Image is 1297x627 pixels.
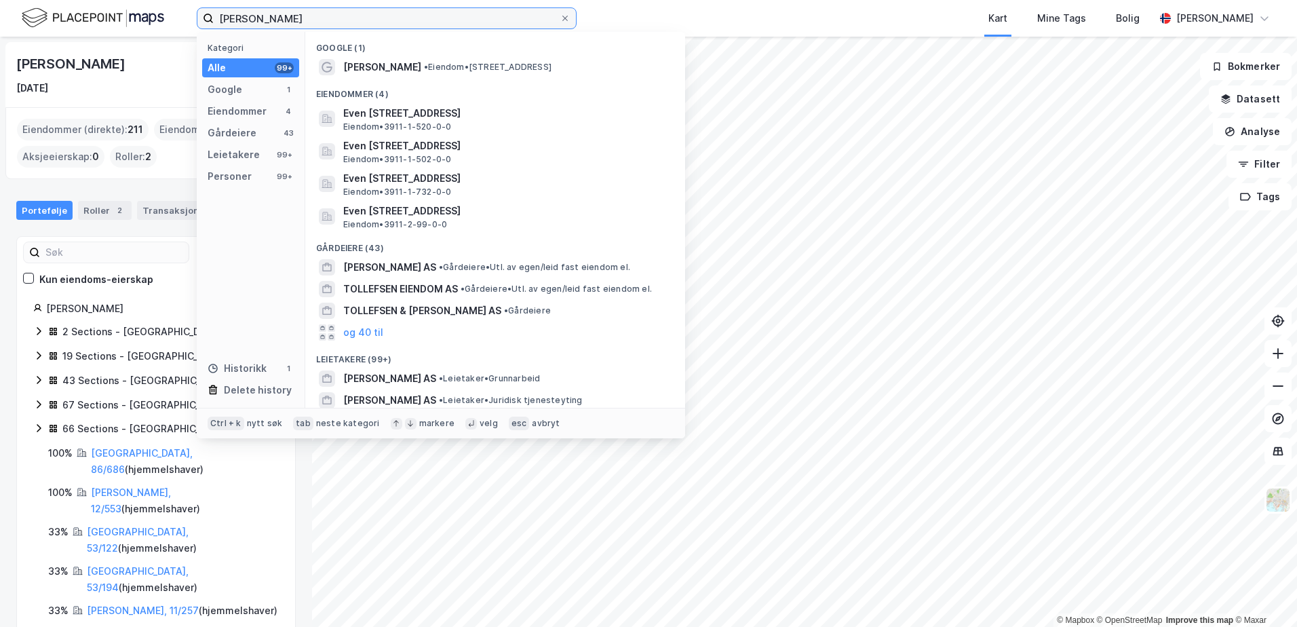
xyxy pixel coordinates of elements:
div: [DATE] [16,80,48,96]
button: Filter [1226,151,1292,178]
a: [PERSON_NAME], 12/553 [91,487,171,514]
div: ( hjemmelshaver ) [91,484,279,517]
span: Gårdeiere [504,305,551,316]
a: [GEOGRAPHIC_DATA], 53/122 [87,526,189,554]
div: 99+ [275,149,294,160]
button: Tags [1228,183,1292,210]
span: 211 [128,121,143,138]
a: [PERSON_NAME], 11/257 [87,605,199,616]
a: OpenStreetMap [1097,615,1163,625]
input: Søk [40,242,189,263]
button: Datasett [1209,85,1292,113]
div: tab [293,417,313,430]
div: 2 Sections - [GEOGRAPHIC_DATA], 6/125 [62,324,252,340]
span: [PERSON_NAME] AS [343,392,436,408]
div: Gårdeiere [208,125,256,141]
span: Even [STREET_ADDRESS] [343,105,669,121]
div: ( hjemmelshaver ) [87,524,279,556]
span: TOLLEFSEN EIENDOM AS [343,281,458,297]
span: [PERSON_NAME] AS [343,370,436,387]
div: 43 Sections - [GEOGRAPHIC_DATA], 11/253 [62,373,263,389]
div: 43 [283,128,294,138]
div: Eiendommer [208,103,267,119]
span: • [424,62,428,72]
div: 33% [48,524,69,540]
span: 0 [92,149,99,165]
div: avbryt [532,418,560,429]
iframe: Chat Widget [1229,562,1297,627]
span: Gårdeiere • Utl. av egen/leid fast eiendom el. [461,284,652,294]
div: Portefølje [16,201,73,220]
a: [GEOGRAPHIC_DATA], 86/686 [91,447,193,475]
a: Improve this map [1166,615,1233,625]
span: • [439,373,443,383]
div: Delete history [224,382,292,398]
div: Eiendommer (4) [305,78,685,102]
div: 66 Sections - [GEOGRAPHIC_DATA], 11/256 [62,421,263,437]
div: 100% [48,484,73,501]
div: Kontrollprogram for chat [1229,562,1297,627]
div: 1 [283,363,294,374]
span: • [439,262,443,272]
div: velg [480,418,498,429]
span: Leietaker • Juridisk tjenesteyting [439,395,583,406]
div: Gårdeiere (43) [305,232,685,256]
div: 100% [48,445,73,461]
div: 67 Sections - [GEOGRAPHIC_DATA], 11/255 [62,397,262,413]
div: Kun eiendoms-eierskap [39,271,153,288]
button: og 40 til [343,324,383,341]
div: 4 [283,106,294,117]
span: Eiendom • 3911-2-99-0-0 [343,219,447,230]
div: 99+ [275,171,294,182]
span: Leietaker • Grunnarbeid [439,373,540,384]
span: 2 [145,149,151,165]
div: Eiendommer (Indirekte) : [154,119,285,140]
div: [PERSON_NAME] [16,53,128,75]
span: Even [STREET_ADDRESS] [343,203,669,219]
span: • [461,284,465,294]
a: [GEOGRAPHIC_DATA], 53/194 [87,565,189,593]
div: Eiendommer (direkte) : [17,119,149,140]
span: • [504,305,508,316]
div: Kart [988,10,1007,26]
div: 33% [48,563,69,579]
span: • [439,395,443,405]
button: Bokmerker [1200,53,1292,80]
span: Even [STREET_ADDRESS] [343,170,669,187]
span: Eiendom • 3911-1-732-0-0 [343,187,451,197]
span: Gårdeiere • Utl. av egen/leid fast eiendom el. [439,262,630,273]
div: Transaksjoner [137,201,230,220]
div: 99+ [275,62,294,73]
div: Kategori [208,43,299,53]
div: [PERSON_NAME] [1176,10,1254,26]
div: neste kategori [316,418,380,429]
div: ( hjemmelshaver ) [91,445,279,478]
div: 33% [48,603,69,619]
span: TOLLEFSEN & [PERSON_NAME] AS [343,303,501,319]
div: Bolig [1116,10,1140,26]
div: Alle [208,60,226,76]
div: Historikk [208,360,267,377]
div: Aksjeeierskap : [17,146,104,168]
div: Leietakere (99+) [305,343,685,368]
span: Eiendom • 3911-1-520-0-0 [343,121,451,132]
button: Analyse [1213,118,1292,145]
div: Roller : [110,146,157,168]
span: Even [STREET_ADDRESS] [343,138,669,154]
span: [PERSON_NAME] AS [343,259,436,275]
div: 1 [283,84,294,95]
div: ( hjemmelshaver ) [87,603,277,619]
img: logo.f888ab2527a4732fd821a326f86c7f29.svg [22,6,164,30]
div: markere [419,418,454,429]
div: 19 Sections - [GEOGRAPHIC_DATA], 1/454 [62,348,258,364]
span: [PERSON_NAME] [343,59,421,75]
img: Z [1265,487,1291,513]
div: nytt søk [247,418,283,429]
span: Eiendom • [STREET_ADDRESS] [424,62,551,73]
span: Eiendom • 3911-1-502-0-0 [343,154,451,165]
div: Personer [208,168,252,185]
div: Mine Tags [1037,10,1086,26]
div: [PERSON_NAME] [46,301,279,317]
div: Roller [78,201,132,220]
div: ( hjemmelshaver ) [87,563,279,596]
